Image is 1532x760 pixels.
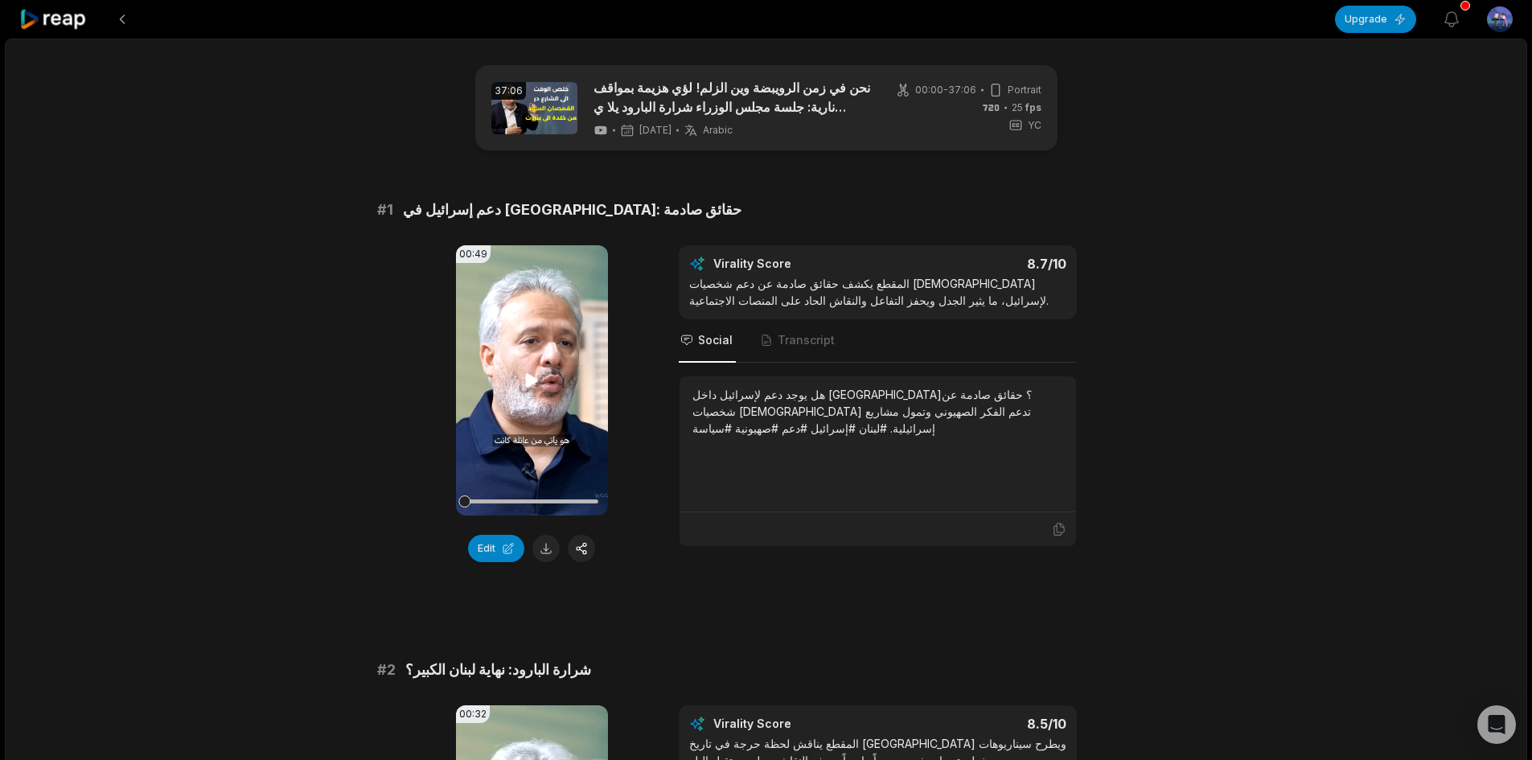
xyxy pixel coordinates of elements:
button: Upgrade [1335,6,1416,33]
div: Open Intercom Messenger [1477,705,1516,744]
span: Transcript [778,332,835,348]
div: 8.5 /10 [893,716,1066,732]
span: 25 [1012,101,1041,115]
span: # 1 [377,199,393,221]
span: 00:00 - 37:06 [915,83,976,97]
span: دعم إسرائيل في [GEOGRAPHIC_DATA]: حقائق صادمة [403,199,741,221]
button: Edit [468,535,524,562]
div: Virality Score [713,716,886,732]
span: شرارة البارود: نهاية لبنان الكبير؟ [405,659,591,681]
div: هل يوجد دعم لإسرائيل داخل [GEOGRAPHIC_DATA]؟ حقائق صادمة عن شخصيات [DEMOGRAPHIC_DATA] تدعم الفكر ... [692,386,1063,437]
div: Virality Score [713,256,886,272]
a: نحن في زمن الرويبضة وين الزلم! لؤي هزيمة بمواقف نارية: جلسة مجلس الوزراء شرارة البارود يلا ي قبضايات [593,78,871,117]
span: # 2 [377,659,396,681]
span: YC [1028,118,1041,133]
nav: Tabs [679,319,1077,363]
div: 8.7 /10 [893,256,1066,272]
span: [DATE] [639,124,672,137]
span: Social [698,332,733,348]
span: fps [1025,101,1041,113]
div: المقطع يكشف حقائق صادمة عن دعم شخصيات [DEMOGRAPHIC_DATA] لإسرائيل، ما يثير الجدل ويحفز التفاعل وا... [689,275,1066,309]
video: Your browser does not support mp4 format. [456,245,608,516]
span: Arabic [703,124,733,137]
span: Portrait [1008,83,1041,97]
